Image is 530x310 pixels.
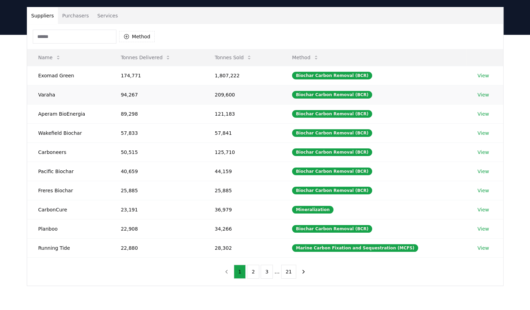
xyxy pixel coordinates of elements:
div: Marine Carbon Fixation and Sequestration (MCFS) [292,244,418,252]
button: 3 [261,265,273,279]
button: Tonnes Delivered [115,51,177,64]
a: View [477,72,489,79]
td: 28,302 [203,238,281,257]
a: View [477,149,489,156]
td: 36,979 [203,200,281,219]
div: Biochar Carbon Removal (BCR) [292,225,372,233]
td: 125,710 [203,142,281,162]
a: View [477,91,489,98]
button: Name [33,51,67,64]
td: CarbonCure [27,200,110,219]
td: 50,515 [110,142,204,162]
div: Biochar Carbon Removal (BCR) [292,148,372,156]
td: Exomad Green [27,66,110,85]
li: ... [274,268,279,276]
td: 40,659 [110,162,204,181]
td: 25,885 [203,181,281,200]
div: Biochar Carbon Removal (BCR) [292,110,372,118]
button: 21 [281,265,297,279]
div: Biochar Carbon Removal (BCR) [292,168,372,175]
a: View [477,168,489,175]
td: 23,191 [110,200,204,219]
td: 89,298 [110,104,204,123]
td: 94,267 [110,85,204,104]
button: Method [119,31,155,42]
button: Method [286,51,324,64]
td: Running Tide [27,238,110,257]
td: Pacific Biochar [27,162,110,181]
td: 34,266 [203,219,281,238]
a: View [477,130,489,137]
td: 22,908 [110,219,204,238]
div: Biochar Carbon Removal (BCR) [292,72,372,79]
button: 2 [247,265,259,279]
td: Aperam BioEnergia [27,104,110,123]
td: 22,880 [110,238,204,257]
div: Mineralization [292,206,333,214]
td: Wakefield Biochar [27,123,110,142]
td: 1,807,222 [203,66,281,85]
button: Suppliers [27,7,58,24]
td: Varaha [27,85,110,104]
td: 57,841 [203,123,281,142]
td: Freres Biochar [27,181,110,200]
td: 121,183 [203,104,281,123]
button: Tonnes Sold [209,51,258,64]
td: 57,833 [110,123,204,142]
td: 44,159 [203,162,281,181]
td: 25,885 [110,181,204,200]
div: Biochar Carbon Removal (BCR) [292,129,372,137]
td: 209,600 [203,85,281,104]
button: next page [298,265,309,279]
button: Services [93,7,122,24]
a: View [477,110,489,117]
button: Purchasers [58,7,93,24]
a: View [477,245,489,251]
div: Biochar Carbon Removal (BCR) [292,187,372,194]
a: View [477,206,489,213]
td: Carboneers [27,142,110,162]
td: 174,771 [110,66,204,85]
button: 1 [234,265,246,279]
a: View [477,225,489,232]
div: Biochar Carbon Removal (BCR) [292,91,372,99]
td: Planboo [27,219,110,238]
a: View [477,187,489,194]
